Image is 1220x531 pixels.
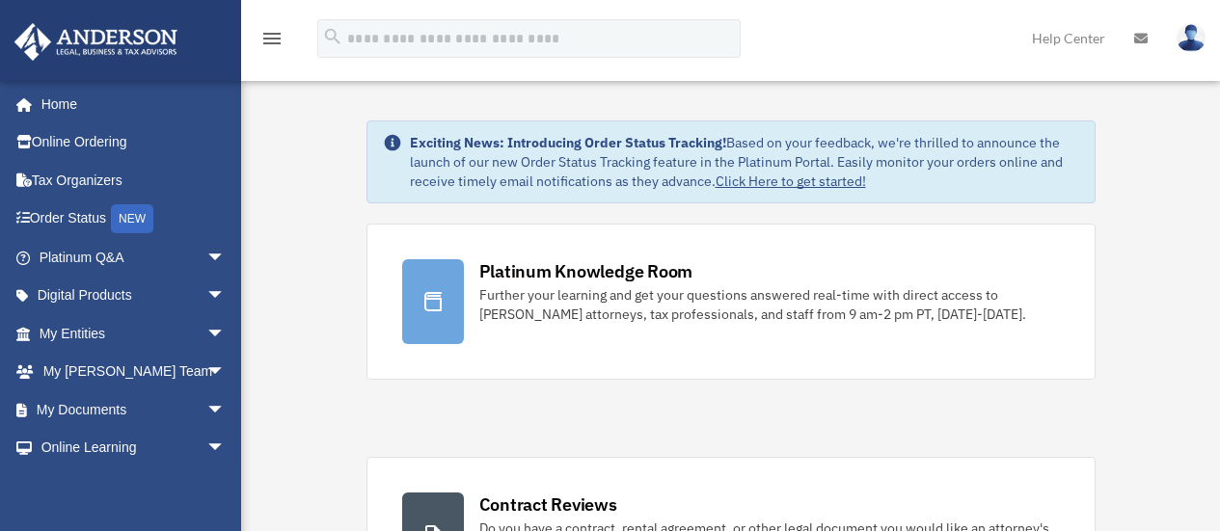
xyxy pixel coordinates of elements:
[479,285,1060,324] div: Further your learning and get your questions answered real-time with direct access to [PERSON_NAM...
[322,26,343,47] i: search
[479,259,693,283] div: Platinum Knowledge Room
[14,161,255,199] a: Tax Organizers
[14,199,255,239] a: Order StatusNEW
[9,23,183,61] img: Anderson Advisors Platinum Portal
[410,134,726,151] strong: Exciting News: Introducing Order Status Tracking!
[14,238,255,277] a: Platinum Q&Aarrow_drop_down
[14,353,255,391] a: My [PERSON_NAME] Teamarrow_drop_down
[206,390,245,430] span: arrow_drop_down
[206,429,245,468] span: arrow_drop_down
[716,173,866,190] a: Click Here to get started!
[111,204,153,233] div: NEW
[206,277,245,316] span: arrow_drop_down
[1177,24,1206,52] img: User Pic
[206,353,245,392] span: arrow_drop_down
[410,133,1079,191] div: Based on your feedback, we're thrilled to announce the launch of our new Order Status Tracking fe...
[14,390,255,429] a: My Documentsarrow_drop_down
[479,492,617,517] div: Contract Reviews
[206,314,245,354] span: arrow_drop_down
[14,123,255,162] a: Online Ordering
[14,314,255,353] a: My Entitiesarrow_drop_down
[14,277,255,315] a: Digital Productsarrow_drop_down
[14,85,245,123] a: Home
[260,27,284,50] i: menu
[260,34,284,50] a: menu
[14,429,255,467] a: Online Learningarrow_drop_down
[366,224,1096,380] a: Platinum Knowledge Room Further your learning and get your questions answered real-time with dire...
[206,238,245,278] span: arrow_drop_down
